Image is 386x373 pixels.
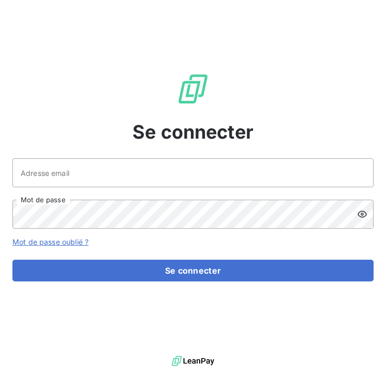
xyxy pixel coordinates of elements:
[12,260,374,281] button: Se connecter
[172,353,214,369] img: logo
[12,237,88,246] a: Mot de passe oublié ?
[12,158,374,187] input: placeholder
[176,72,210,106] img: Logo LeanPay
[132,118,254,146] span: Se connecter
